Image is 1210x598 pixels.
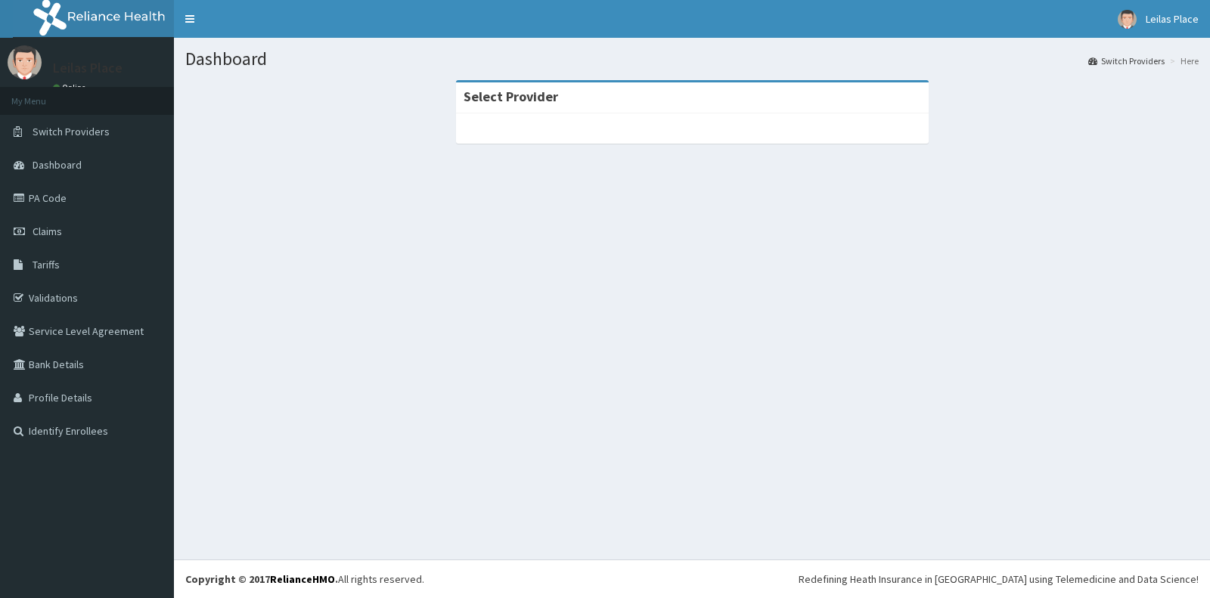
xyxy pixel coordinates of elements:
[33,125,110,138] span: Switch Providers
[33,225,62,238] span: Claims
[1118,10,1137,29] img: User Image
[1146,12,1199,26] span: Leilas Place
[53,61,123,75] p: Leilas Place
[53,82,89,93] a: Online
[8,45,42,79] img: User Image
[1166,54,1199,67] li: Here
[270,572,335,586] a: RelianceHMO
[799,572,1199,587] div: Redefining Heath Insurance in [GEOGRAPHIC_DATA] using Telemedicine and Data Science!
[185,49,1199,69] h1: Dashboard
[33,258,60,271] span: Tariffs
[464,88,558,105] strong: Select Provider
[33,158,82,172] span: Dashboard
[185,572,338,586] strong: Copyright © 2017 .
[174,559,1210,598] footer: All rights reserved.
[1088,54,1165,67] a: Switch Providers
